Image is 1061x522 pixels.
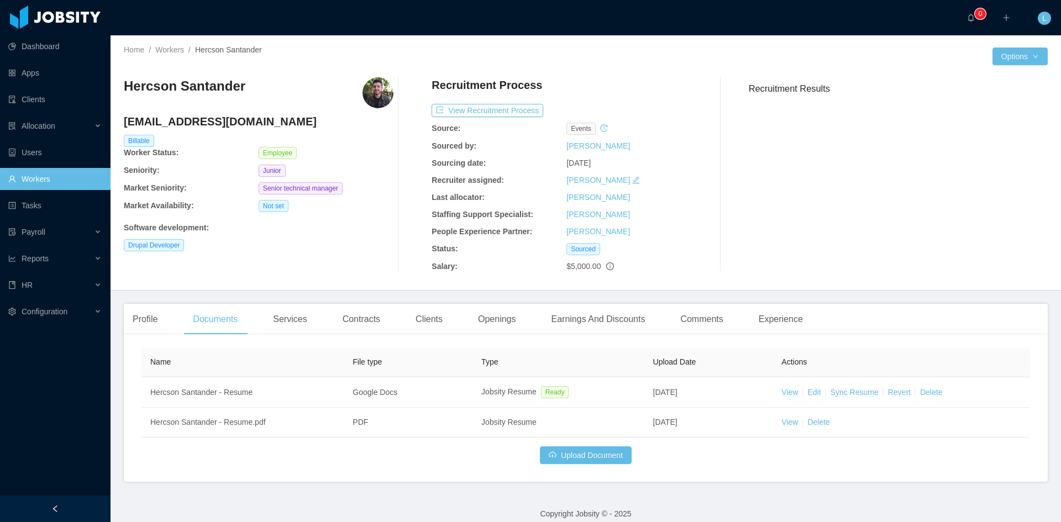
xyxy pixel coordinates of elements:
[432,193,485,202] b: Last allocator:
[566,176,630,184] a: [PERSON_NAME]
[540,446,632,464] button: icon: cloud-uploadUpload Document
[8,35,102,57] a: icon: pie-chartDashboard
[353,357,382,366] span: File type
[155,45,184,54] a: Workers
[150,357,171,366] span: Name
[141,408,344,437] td: Hercson Santander - Resume.pdf
[671,304,732,335] div: Comments
[22,281,33,289] span: HR
[432,141,476,150] b: Sourced by:
[124,135,154,147] span: Billable
[432,176,504,184] b: Recruiter assigned:
[632,176,640,184] i: icon: edit
[1042,12,1047,25] span: L
[184,304,246,335] div: Documents
[432,244,458,253] b: Status:
[8,141,102,164] a: icon: robotUsers
[141,377,344,408] td: Hercson Santander - Resume
[124,239,184,251] span: Drupal Developer
[344,377,472,408] td: Google Docs
[566,262,601,271] span: $5,000.00
[432,227,532,236] b: People Experience Partner:
[334,304,389,335] div: Contracts
[566,141,630,150] a: [PERSON_NAME]
[22,228,45,236] span: Payroll
[344,408,472,437] td: PDF
[781,388,798,397] a: View
[432,159,486,167] b: Sourcing date:
[653,388,677,397] span: [DATE]
[124,201,194,210] b: Market Availability:
[807,418,829,426] a: Delete
[259,182,343,194] span: Senior technical manager
[566,227,630,236] a: [PERSON_NAME]
[566,193,630,202] a: [PERSON_NAME]
[781,418,798,426] a: View
[967,14,975,22] i: icon: bell
[8,281,16,289] i: icon: book
[8,308,16,315] i: icon: setting
[653,357,696,366] span: Upload Date
[481,418,537,426] span: Jobsity Resume
[124,114,393,129] h4: [EMAIL_ADDRESS][DOMAIN_NAME]
[124,45,144,54] a: Home
[543,304,654,335] div: Earnings And Discounts
[8,122,16,130] i: icon: solution
[8,255,16,262] i: icon: line-chart
[407,304,451,335] div: Clients
[264,304,316,335] div: Services
[566,210,630,219] a: [PERSON_NAME]
[566,159,591,167] span: [DATE]
[541,386,569,398] span: Ready
[992,48,1048,65] button: Optionsicon: down
[1002,14,1010,22] i: icon: plus
[831,388,879,397] a: Sync Resume
[469,304,525,335] div: Openings
[432,124,460,133] b: Source:
[807,388,821,397] a: Edit
[566,243,600,255] span: Sourced
[481,357,498,366] span: Type
[188,45,191,54] span: /
[22,307,67,316] span: Configuration
[8,62,102,84] a: icon: appstoreApps
[975,8,986,19] sup: 0
[432,104,543,117] button: icon: exportView Recruitment Process
[8,168,102,190] a: icon: userWorkers
[432,106,543,115] a: icon: exportView Recruitment Process
[653,418,677,426] span: [DATE]
[22,254,49,263] span: Reports
[259,200,288,212] span: Not set
[124,304,166,335] div: Profile
[432,210,533,219] b: Staffing Support Specialist:
[124,223,209,232] b: Software development :
[149,45,151,54] span: /
[606,262,614,270] span: info-circle
[750,304,812,335] div: Experience
[124,166,160,175] b: Seniority:
[195,45,262,54] span: Hercson Santander
[124,77,245,95] h3: Hercson Santander
[259,165,286,177] span: Junior
[124,183,187,192] b: Market Seniority:
[22,122,55,130] span: Allocation
[749,82,1048,96] h3: Recruitment Results
[481,387,537,396] span: Jobsity Resume
[259,147,297,159] span: Employee
[920,388,942,397] a: Delete
[8,88,102,110] a: icon: auditClients
[566,123,596,135] span: events
[8,228,16,236] i: icon: file-protect
[8,194,102,217] a: icon: profileTasks
[124,148,178,157] b: Worker Status:
[432,77,542,93] h4: Recruitment Process
[432,262,458,271] b: Salary:
[781,357,807,366] span: Actions
[600,124,608,132] i: icon: history
[888,388,911,397] a: Revert
[363,77,393,108] img: 06afdd10-5fe8-11e9-881a-3d231adde2d8_66563e66c5745-400w.png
